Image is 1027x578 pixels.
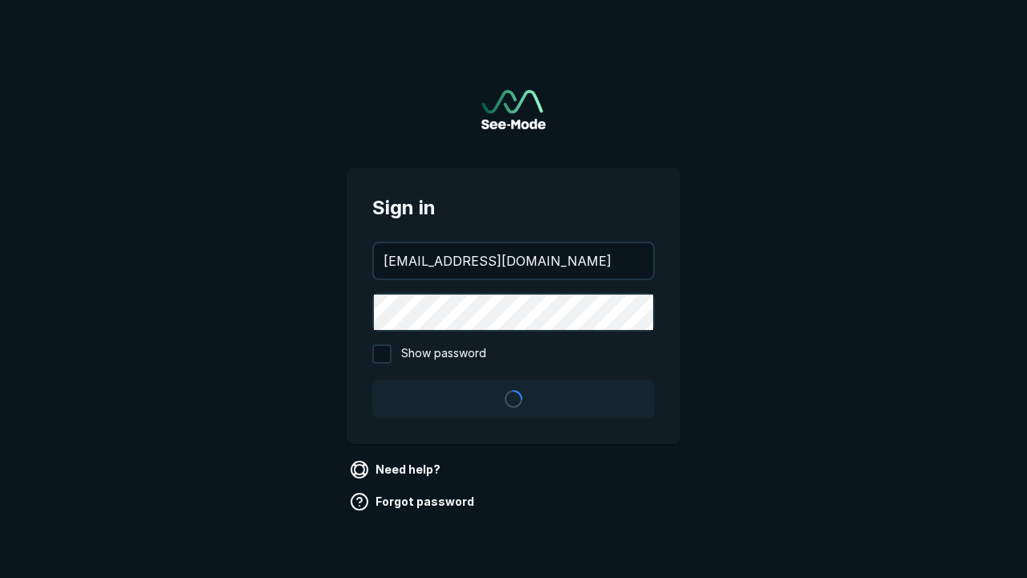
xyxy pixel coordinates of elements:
input: your@email.com [374,243,653,279]
span: Show password [401,344,486,364]
a: Need help? [347,457,447,482]
a: Go to sign in [481,90,546,129]
img: See-Mode Logo [481,90,546,129]
a: Forgot password [347,489,481,515]
span: Sign in [372,193,655,222]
